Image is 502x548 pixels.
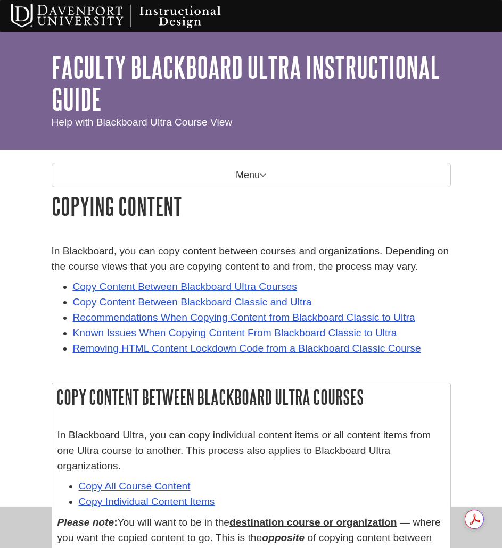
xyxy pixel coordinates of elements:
em: Please note [57,517,114,528]
strong: opposite [262,532,305,543]
a: Copy All Course Content [79,480,191,492]
a: Recommendations When Copying Content from Blackboard Classic to Ultra [73,312,415,323]
a: Known Issues When Copying Content From Blackboard Classic to Ultra [73,327,397,338]
a: Faculty Blackboard Ultra Instructional Guide [52,51,440,115]
a: Removing HTML Content Lockdown Code from a Blackboard Classic Course [73,343,421,354]
u: destination course or organization [229,517,397,528]
p: In Blackboard, you can copy content between courses and organizations. Depending on the course vi... [52,244,451,275]
h1: Copying Content [52,193,451,220]
a: Copy Individual Content Items [79,496,215,507]
p: In Blackboard Ultra, you can copy individual content items or all content items from one Ultra co... [57,428,445,474]
p: Menu [52,163,451,187]
strong: : [57,517,118,528]
img: Davenport University Instructional Design [3,3,258,29]
h2: Copy Content Between Blackboard Ultra Courses [52,383,450,411]
a: Copy Content Between Blackboard Classic and Ultra [73,296,312,308]
a: Copy Content Between Blackboard Ultra Courses [73,281,297,292]
span: Help with Blackboard Ultra Course View [52,117,233,128]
